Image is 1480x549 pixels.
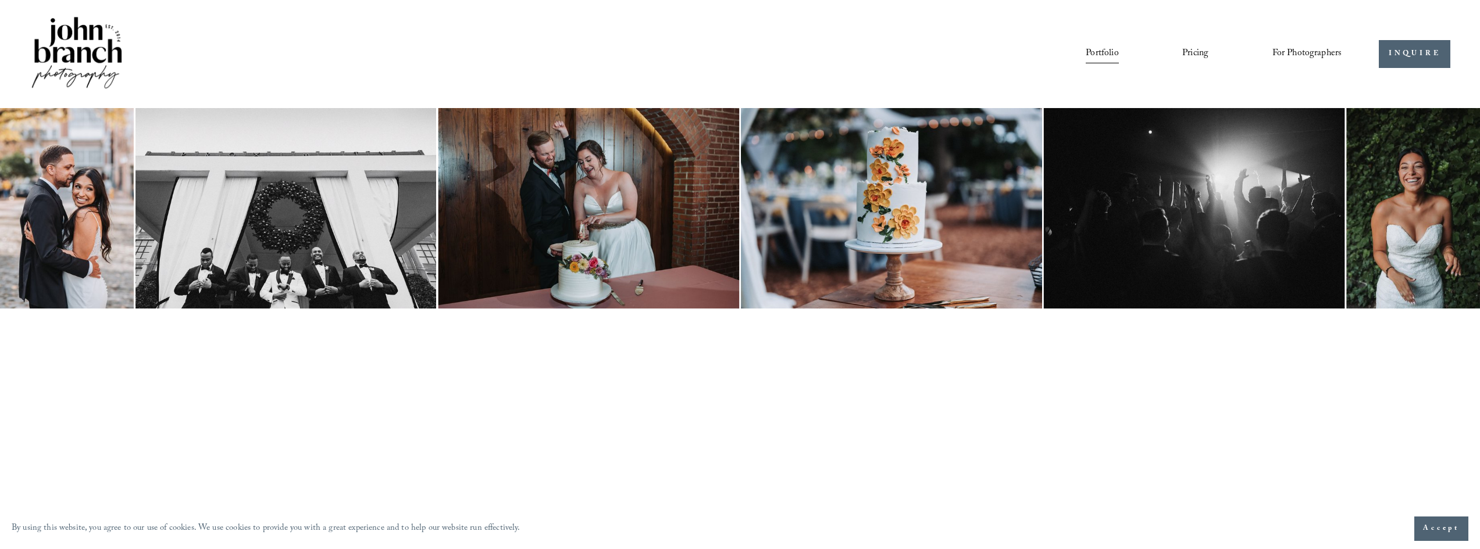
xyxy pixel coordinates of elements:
[1272,45,1342,63] span: For Photographers
[12,521,520,537] p: By using this website, you agree to our use of cookies. We use cookies to provide you with a grea...
[1346,108,1480,308] img: Smiling bride in strapless white dress with green leafy background.
[438,108,739,308] img: A couple is playfully cutting their wedding cake. The bride is wearing a white strapless gown, an...
[1044,108,1345,308] img: Black and white photo of people at a concert or party with hands raised, bright light in background.
[1423,523,1460,534] span: Accept
[1272,44,1342,64] a: folder dropdown
[741,108,1042,308] img: A two-tiered white wedding cake decorated with yellow and orange flowers, placed on a wooden cake...
[1379,40,1450,69] a: INQUIRE
[135,108,436,308] img: Group of men in tuxedos standing under a large wreath on a building's entrance.
[1182,44,1208,64] a: Pricing
[1086,44,1118,64] a: Portfolio
[30,15,124,93] img: John Branch IV Photography
[1414,516,1468,541] button: Accept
